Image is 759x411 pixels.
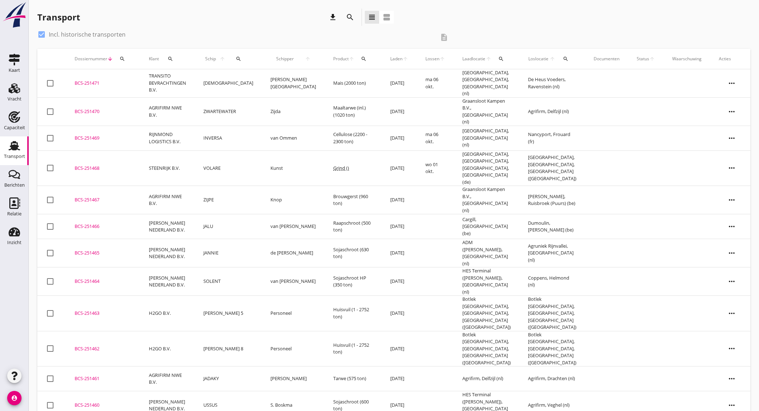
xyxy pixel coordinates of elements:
td: INVERSA [195,126,262,150]
span: Product [333,56,349,62]
td: [GEOGRAPHIC_DATA], [GEOGRAPHIC_DATA] (nl) [454,126,519,150]
div: Klant [149,50,186,67]
td: [DATE] [382,97,417,126]
i: more_horiz [722,190,742,210]
td: AGRIFIRM NWE B.V. [140,97,195,126]
td: JADAKY [195,366,262,391]
div: BCS-251470 [75,108,132,115]
td: [PERSON_NAME] NEDERLAND B.V. [140,214,195,239]
span: Loslocatie [528,56,549,62]
td: [GEOGRAPHIC_DATA], [GEOGRAPHIC_DATA], [GEOGRAPHIC_DATA] ([GEOGRAPHIC_DATA]) [519,150,585,186]
span: Dossiernummer [75,56,107,62]
td: Tarwe (575 ton) [325,366,382,391]
td: [PERSON_NAME] NEDERLAND B.V. [140,239,195,267]
div: BCS-251469 [75,135,132,142]
div: BCS-251465 [75,249,132,257]
td: [DATE] [382,150,417,186]
i: arrow_upward [218,56,227,62]
td: H2GO B.V. [140,331,195,366]
td: TRANSITO BEVRACHTINGEN B.V. [140,69,195,98]
i: arrow_upward [439,56,445,62]
img: logo-small.a267ee39.svg [1,2,27,28]
div: BCS-251460 [75,402,132,409]
td: Coppens, Helmond (nl) [519,267,585,296]
td: ma 06 okt. [417,126,454,150]
div: Inzicht [7,240,22,245]
div: Relatie [7,211,22,216]
td: Graansloot Kampen B.V., [GEOGRAPHIC_DATA] (nl) [454,186,519,214]
td: ma 06 okt. [417,69,454,98]
i: more_horiz [722,338,742,359]
td: Botlek [GEOGRAPHIC_DATA], [GEOGRAPHIC_DATA], [GEOGRAPHIC_DATA] ([GEOGRAPHIC_DATA]) [519,331,585,366]
td: Agrifirm, Delfzijl (nl) [454,366,519,391]
td: [PERSON_NAME] [262,366,325,391]
span: Schipper [270,56,299,62]
td: van Ommen [262,126,325,150]
td: wo 01 okt. [417,150,454,186]
td: [GEOGRAPHIC_DATA], [GEOGRAPHIC_DATA], [GEOGRAPHIC_DATA], [GEOGRAPHIC_DATA] (de) [454,150,519,186]
td: VOLARE [195,150,262,186]
td: Zijda [262,97,325,126]
i: arrow_upward [549,56,556,62]
i: search [119,56,125,62]
i: arrow_upward [402,56,408,62]
i: arrow_upward [649,56,655,62]
td: ZIJPE [195,186,262,214]
div: BCS-251461 [75,375,132,382]
td: SOLENT [195,267,262,296]
td: [DATE] [382,126,417,150]
td: de [PERSON_NAME] [262,239,325,267]
td: [DEMOGRAPHIC_DATA] [195,69,262,98]
i: more_horiz [722,102,742,122]
span: Grind () [333,165,349,171]
i: account_circle [7,391,22,405]
td: Kunst [262,150,325,186]
i: search [346,13,354,22]
div: Acties [719,56,745,62]
td: ADM ([PERSON_NAME]), [GEOGRAPHIC_DATA] (nl) [454,239,519,267]
td: Brouwgerst (960 ton) [325,186,382,214]
div: BCS-251468 [75,165,132,172]
i: search [236,56,241,62]
td: Dumoulin, [PERSON_NAME] (be) [519,214,585,239]
i: search [563,56,569,62]
div: Kaart [9,68,20,73]
i: arrow_upward [349,56,354,62]
div: Waarschuwing [672,56,702,62]
i: view_headline [368,13,376,22]
td: Agruniek Rijnvallei, [GEOGRAPHIC_DATA] (nl) [519,239,585,267]
i: more_horiz [722,73,742,93]
td: Huisvuil (1 - 2752 ton) [325,331,382,366]
i: search [168,56,173,62]
td: Personeel [262,331,325,366]
td: [PERSON_NAME] 8 [195,331,262,366]
i: search [361,56,367,62]
span: Laadlocatie [462,56,486,62]
td: [PERSON_NAME], Ruisbroek (Puurs) (be) [519,186,585,214]
td: Mais (2000 ton) [325,69,382,98]
span: Status [637,56,649,62]
td: De Heus Voeders, Ravenstein (nl) [519,69,585,98]
td: STEENRIJK B.V. [140,150,195,186]
td: HES Terminal ([PERSON_NAME]), [GEOGRAPHIC_DATA] (nl) [454,267,519,296]
td: Nancyport, Frouard (fr) [519,126,585,150]
div: Vracht [8,97,22,101]
div: BCS-251464 [75,278,132,285]
span: Laden [390,56,402,62]
td: Knop [262,186,325,214]
i: more_horiz [722,158,742,178]
td: [DATE] [382,366,417,391]
td: Botlek [GEOGRAPHIC_DATA], [GEOGRAPHIC_DATA], [GEOGRAPHIC_DATA] ([GEOGRAPHIC_DATA]) [519,296,585,331]
i: arrow_upward [486,56,492,62]
td: [DATE] [382,296,417,331]
td: [DATE] [382,267,417,296]
label: Incl. historische transporten [49,31,126,38]
td: RIJNMOND LOGISTICS B.V. [140,126,195,150]
td: Maaltarwe (inl.) (1020 ton) [325,97,382,126]
td: Huisvuil (1 - 2752 ton) [325,296,382,331]
div: Documenten [594,56,619,62]
td: [DATE] [382,331,417,366]
td: JANNIE [195,239,262,267]
i: more_horiz [722,216,742,237]
i: more_horiz [722,128,742,148]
